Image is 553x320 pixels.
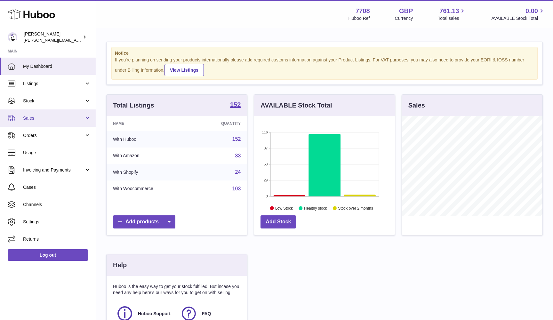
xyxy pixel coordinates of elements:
a: View Listings [164,64,204,76]
strong: 152 [230,101,241,108]
span: Channels [23,202,91,208]
a: Add Stock [260,215,296,228]
span: My Dashboard [23,63,91,69]
span: Cases [23,184,91,190]
text: 58 [264,162,268,166]
a: 0.00 AVAILABLE Stock Total [491,7,545,21]
text: Healthy stock [304,206,327,210]
text: Stock over 2 months [338,206,373,210]
td: With Woocommerce [107,180,194,197]
a: Log out [8,249,88,261]
span: [PERSON_NAME][EMAIL_ADDRESS][DOMAIN_NAME] [24,37,128,43]
span: Settings [23,219,91,225]
span: Stock [23,98,84,104]
span: AVAILABLE Stock Total [491,15,545,21]
strong: Notice [115,50,534,56]
a: 33 [235,153,241,158]
strong: 7708 [356,7,370,15]
text: 0 [266,194,268,198]
img: victor@erbology.co [8,32,17,42]
text: 87 [264,146,268,150]
a: Add products [113,215,175,228]
h3: Sales [408,101,425,110]
div: Huboo Ref [349,15,370,21]
div: Currency [395,15,413,21]
span: Sales [23,115,84,121]
div: If you're planning on sending your products internationally please add required customs informati... [115,57,534,76]
a: 24 [235,169,241,175]
span: FAQ [202,311,211,317]
strong: GBP [399,7,413,15]
a: 761.13 Total sales [438,7,466,21]
span: Returns [23,236,91,242]
span: 0.00 [525,7,538,15]
a: 152 [232,136,241,142]
span: Invoicing and Payments [23,167,84,173]
text: Low Stock [275,206,293,210]
a: 103 [232,186,241,191]
p: Huboo is the easy way to get your stock fulfilled. But incase you need any help here's our ways f... [113,284,241,296]
span: Total sales [438,15,466,21]
text: 116 [262,130,268,134]
td: With Amazon [107,148,194,164]
a: 152 [230,101,241,109]
span: Huboo Support [138,311,171,317]
span: 761.13 [439,7,459,15]
span: Usage [23,150,91,156]
div: [PERSON_NAME] [24,31,81,43]
th: Quantity [194,116,247,131]
h3: Help [113,261,127,269]
td: With Huboo [107,131,194,148]
span: Orders [23,132,84,139]
h3: AVAILABLE Stock Total [260,101,332,110]
h3: Total Listings [113,101,154,110]
span: Listings [23,81,84,87]
th: Name [107,116,194,131]
text: 29 [264,178,268,182]
td: With Shopify [107,164,194,180]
